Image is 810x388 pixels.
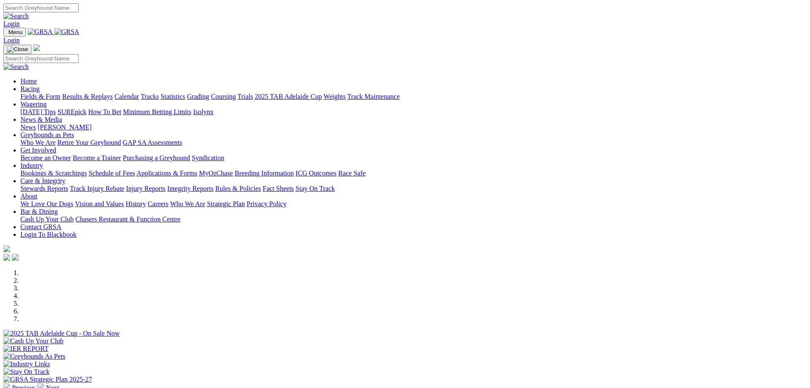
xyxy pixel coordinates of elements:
div: Get Involved [20,154,807,162]
a: Industry [20,162,43,169]
img: GRSA [54,28,80,36]
input: Search [3,3,79,12]
a: Race Safe [338,170,365,177]
a: Bookings & Scratchings [20,170,87,177]
img: GRSA [28,28,53,36]
a: Login To Blackbook [20,231,77,238]
a: Integrity Reports [167,185,213,192]
button: Toggle navigation [3,28,26,37]
button: Toggle navigation [3,45,31,54]
a: Coursing [211,93,236,100]
a: Careers [148,200,168,207]
a: Chasers Restaurant & Function Centre [75,216,180,223]
img: logo-grsa-white.png [3,245,10,252]
a: Track Injury Rebate [70,185,124,192]
a: Who We Are [20,139,56,146]
a: Statistics [161,93,185,100]
a: ICG Outcomes [296,170,336,177]
a: Greyhounds as Pets [20,131,74,138]
a: Schedule of Fees [88,170,135,177]
a: Grading [187,93,209,100]
img: Search [3,12,29,20]
a: MyOzChase [199,170,233,177]
a: Login [3,20,20,27]
a: GAP SA Assessments [123,139,182,146]
img: Cash Up Your Club [3,337,63,345]
a: Fact Sheets [263,185,294,192]
a: Rules & Policies [215,185,261,192]
img: Industry Links [3,360,50,368]
div: About [20,200,807,208]
a: Home [20,78,37,85]
a: News & Media [20,116,62,123]
img: Stay On Track [3,368,49,376]
div: Industry [20,170,807,177]
div: Greyhounds as Pets [20,139,807,147]
img: Search [3,63,29,71]
a: Become a Trainer [73,154,121,161]
a: Stay On Track [296,185,335,192]
a: Become an Owner [20,154,71,161]
a: Who We Are [170,200,205,207]
img: Greyhounds As Pets [3,353,65,360]
a: Care & Integrity [20,177,65,184]
img: logo-grsa-white.png [33,44,40,51]
a: Minimum Betting Limits [123,108,191,115]
span: Menu [9,29,23,35]
a: Wagering [20,101,47,108]
img: Close [7,46,28,53]
img: twitter.svg [12,254,19,261]
a: We Love Our Dogs [20,200,73,207]
div: Care & Integrity [20,185,807,193]
a: Isolynx [193,108,213,115]
img: GRSA Strategic Plan 2025-27 [3,376,92,383]
a: Retire Your Greyhound [57,139,121,146]
a: Track Maintenance [347,93,400,100]
a: Stewards Reports [20,185,68,192]
div: Racing [20,93,807,101]
a: Results & Replays [62,93,113,100]
a: History [125,200,146,207]
a: News [20,124,36,131]
a: About [20,193,37,200]
a: Privacy Policy [247,200,287,207]
a: Syndication [192,154,224,161]
img: IER REPORT [3,345,48,353]
a: Tracks [141,93,159,100]
a: Strategic Plan [207,200,245,207]
a: [PERSON_NAME] [37,124,91,131]
a: Purchasing a Greyhound [123,154,190,161]
a: Injury Reports [126,185,165,192]
a: Applications & Forms [136,170,197,177]
a: Racing [20,85,40,92]
a: Trials [237,93,253,100]
a: Breeding Information [235,170,294,177]
input: Search [3,54,79,63]
a: Weights [324,93,346,100]
a: How To Bet [88,108,122,115]
a: Login [3,37,20,44]
div: Wagering [20,108,807,116]
a: SUREpick [57,108,86,115]
a: Vision and Values [75,200,124,207]
a: Get Involved [20,147,56,154]
a: Contact GRSA [20,223,61,230]
div: News & Media [20,124,807,131]
img: facebook.svg [3,254,10,261]
a: 2025 TAB Adelaide Cup [255,93,322,100]
a: Calendar [114,93,139,100]
div: Bar & Dining [20,216,807,223]
img: 2025 TAB Adelaide Cup - On Sale Now [3,330,120,337]
a: Fields & Form [20,93,60,100]
a: Cash Up Your Club [20,216,74,223]
a: Bar & Dining [20,208,58,215]
a: [DATE] Tips [20,108,56,115]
